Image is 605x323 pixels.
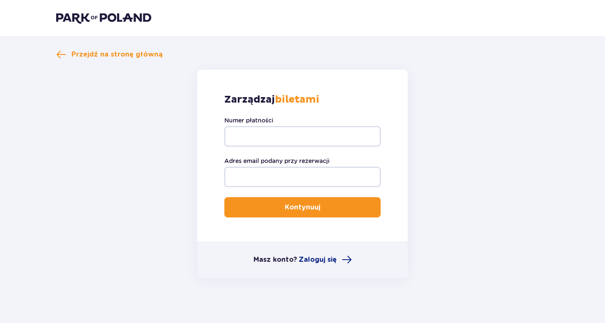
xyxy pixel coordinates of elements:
[224,197,381,217] button: Kontynuuj
[299,255,337,264] span: Zaloguj się
[285,203,320,212] p: Kontynuuj
[56,12,151,24] img: Park of Poland logo
[224,116,273,125] label: Numer płatności
[56,49,163,60] a: Przejdź na stronę główną
[299,255,352,265] a: Zaloguj się
[253,255,297,264] p: Masz konto?
[275,93,319,106] strong: biletami
[224,93,319,106] p: Zarządzaj
[224,157,330,165] label: Adres email podany przy rezerwacji
[71,50,163,59] span: Przejdź na stronę główną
